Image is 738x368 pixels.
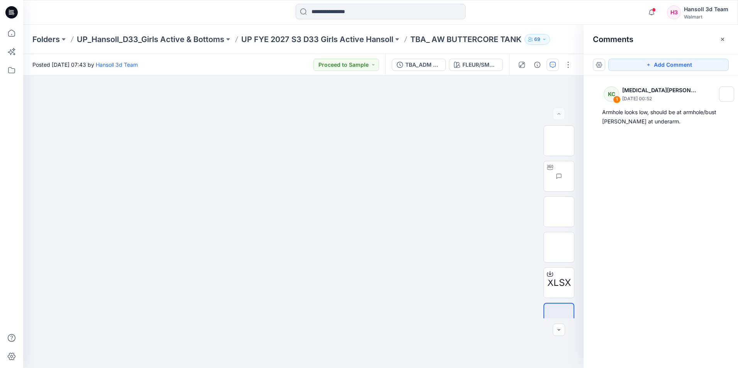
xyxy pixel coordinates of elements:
[449,59,503,71] button: FLEUR/SMOOTH LILAC
[622,95,697,103] p: [DATE] 00:52
[77,34,224,45] a: UP_Hansoll_D33_Girls Active & Bottoms
[622,86,697,95] p: [MEDICAL_DATA][PERSON_NAME]
[462,61,498,69] div: FLEUR/SMOOTH LILAC
[531,59,543,71] button: Details
[547,276,571,290] span: XLSX
[684,5,728,14] div: Hansoll 3d Team
[608,59,729,71] button: Add Comment
[410,34,521,45] p: TBA_ AW BUTTERCORE TANK
[96,61,138,68] a: Hansoll 3d Team
[534,35,540,44] p: 69
[684,14,728,20] div: Walmart
[667,5,681,19] div: H3
[32,34,60,45] a: Folders
[405,61,441,69] div: TBA_ADM FC_ AW BUTTERCORE TANK
[392,59,446,71] button: TBA_ADM FC_ AW BUTTERCORE TANK
[525,34,550,45] button: 69
[32,61,138,69] span: Posted [DATE] 07:43 by
[613,96,621,103] div: 1
[593,35,633,44] h2: Comments
[604,86,619,102] div: KC
[602,108,719,126] div: Armhole looks low, should be at armhole/bust [PERSON_NAME] at underarm.
[241,34,393,45] a: UP FYE 2027 S3 D33 Girls Active Hansoll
